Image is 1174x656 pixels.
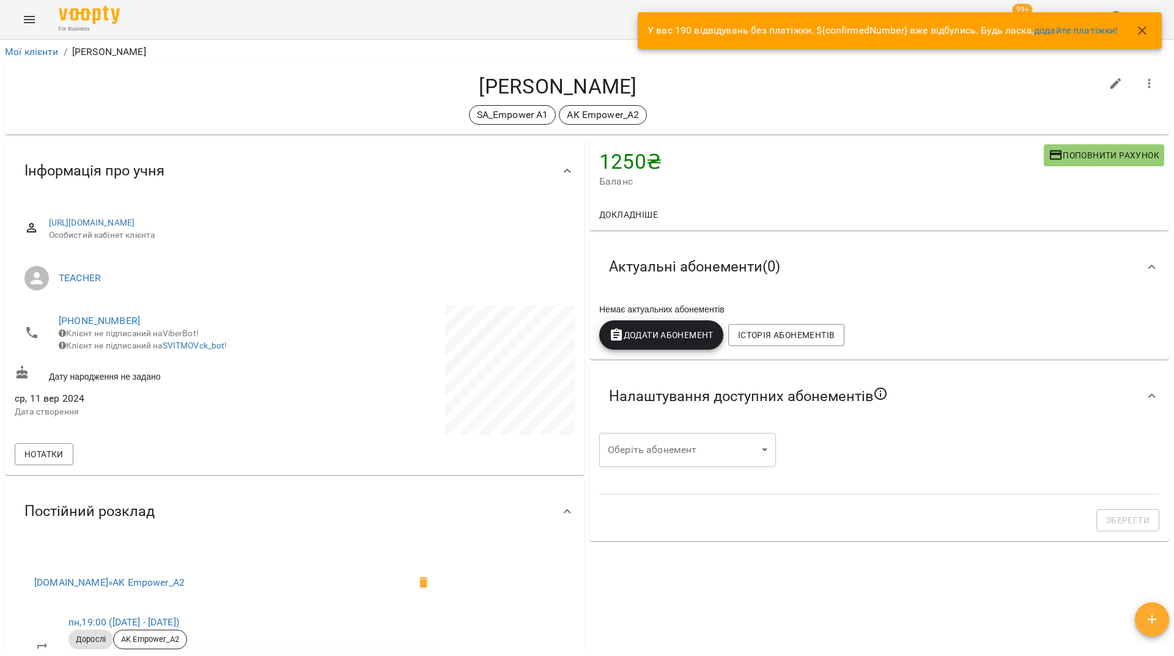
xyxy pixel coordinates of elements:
a: додайте платіжки! [1034,24,1118,36]
div: AK Empower_A2 [113,630,187,649]
span: For Business [59,25,120,33]
span: Історія абонементів [738,328,835,342]
span: Нотатки [24,447,64,462]
span: Налаштування доступних абонементів [609,386,888,406]
div: Дату народження не задано [12,363,295,385]
nav: breadcrumb [5,45,1169,59]
img: Voopty Logo [59,6,120,24]
p: AK Empower_A2 [567,108,639,122]
span: Дорослі [68,634,113,645]
div: Налаштування доступних абонементів [589,364,1169,428]
a: [DOMAIN_NAME]»AK Empower_A2 [34,577,185,588]
span: AK Empower_A2 [114,634,186,645]
div: SA_Empower A1 [469,105,556,125]
div: Немає актуальних абонементів [597,301,1162,318]
svg: Якщо не обрано жодного, клієнт зможе побачити всі публічні абонементи [873,386,888,401]
h4: 1250 ₴ [599,149,1044,174]
span: Видалити клієнта з групи AK Empower_A2 для курсу AK Empower_A2? [409,568,438,597]
a: SVITMOVck_bot [163,341,225,350]
p: SA_Empower A1 [477,108,548,122]
button: Докладніше [594,204,663,226]
p: У вас 190 відвідувань без платіжки. ${confirmedNumber} вже відбулись. Будь ласка, [648,23,1118,38]
div: Інформація про учня [5,139,585,202]
button: Нотатки [15,443,73,465]
a: TEACHER [59,272,101,284]
span: Клієнт не підписаний на ViberBot! [59,328,199,338]
span: ср, 11 вер 2024 [15,391,292,406]
span: Особистий кабінет клієнта [49,229,565,241]
div: ​ [599,433,776,467]
div: AK Empower_A2 [559,105,647,125]
span: 99+ [1013,4,1033,16]
span: Постійний розклад [24,502,155,521]
button: Історія абонементів [728,324,844,346]
a: пн,19:00 ([DATE] - [DATE]) [68,616,179,628]
div: Постійний розклад [5,480,585,543]
a: [PHONE_NUMBER] [59,315,140,326]
span: Актуальні абонементи ( 0 ) [609,257,780,276]
span: Клієнт не підписаний на ! [59,341,227,350]
p: Дата створення [15,406,292,418]
span: Поповнити рахунок [1049,148,1159,163]
a: Мої клієнти [5,46,59,57]
a: [URL][DOMAIN_NAME] [49,218,135,227]
button: Додати Абонемент [599,320,723,350]
p: [PERSON_NAME] [72,45,146,59]
div: Актуальні абонементи(0) [589,235,1169,298]
span: Баланс [599,174,1044,189]
li: / [64,45,67,59]
span: Додати Абонемент [609,328,714,342]
span: Інформація про учня [24,161,164,180]
button: Поповнити рахунок [1044,144,1164,166]
h4: [PERSON_NAME] [15,74,1101,99]
button: Menu [15,5,44,34]
span: Докладніше [599,207,658,222]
